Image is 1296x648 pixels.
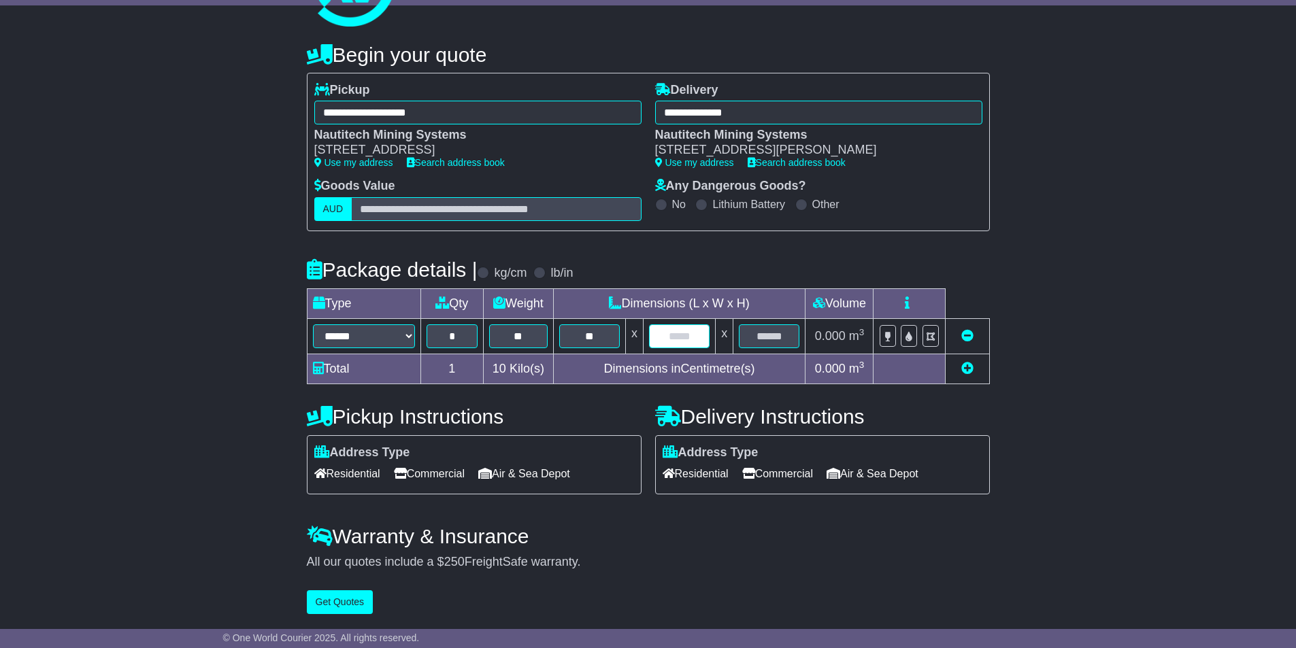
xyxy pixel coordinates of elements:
td: Kilo(s) [484,354,554,383]
span: 0.000 [815,362,846,375]
label: Pickup [314,83,370,98]
h4: Warranty & Insurance [307,525,990,547]
label: Address Type [314,445,410,460]
span: 10 [493,362,506,375]
td: Dimensions (L x W x H) [553,288,805,318]
button: Get Quotes [307,590,373,614]
td: Dimensions in Centimetre(s) [553,354,805,383]
label: Delivery [655,83,718,98]
label: Address Type [663,445,759,460]
span: 0.000 [815,329,846,343]
a: Remove this item [961,329,974,343]
h4: Begin your quote [307,44,990,66]
div: [STREET_ADDRESS] [314,143,628,158]
h4: Package details | [307,258,478,281]
a: Search address book [748,157,846,168]
span: m [849,362,865,375]
div: All our quotes include a $ FreightSafe warranty. [307,555,990,570]
span: Residential [314,463,380,484]
sup: 3 [859,360,865,370]
td: Total [307,354,420,383]
h4: Delivery Instructions [655,405,990,428]
td: x [716,318,733,354]
label: Other [812,198,840,211]
td: Volume [805,288,874,318]
td: Qty [420,288,484,318]
h4: Pickup Instructions [307,405,642,428]
span: Air & Sea Depot [827,463,918,484]
td: x [625,318,643,354]
span: Commercial [394,463,465,484]
label: No [672,198,686,211]
label: Any Dangerous Goods? [655,179,806,194]
a: Use my address [655,157,734,168]
div: [STREET_ADDRESS][PERSON_NAME] [655,143,969,158]
a: Use my address [314,157,393,168]
td: Type [307,288,420,318]
sup: 3 [859,327,865,337]
a: Add new item [961,362,974,375]
span: m [849,329,865,343]
div: Nautitech Mining Systems [655,128,969,143]
label: kg/cm [494,266,527,281]
label: Goods Value [314,179,395,194]
span: Commercial [742,463,813,484]
label: lb/in [550,266,573,281]
a: Search address book [407,157,505,168]
span: Residential [663,463,729,484]
div: Nautitech Mining Systems [314,128,628,143]
td: 1 [420,354,484,383]
td: Weight [484,288,554,318]
span: Air & Sea Depot [478,463,570,484]
span: © One World Courier 2025. All rights reserved. [223,632,420,643]
span: 250 [444,555,465,568]
label: AUD [314,197,352,221]
label: Lithium Battery [712,198,785,211]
